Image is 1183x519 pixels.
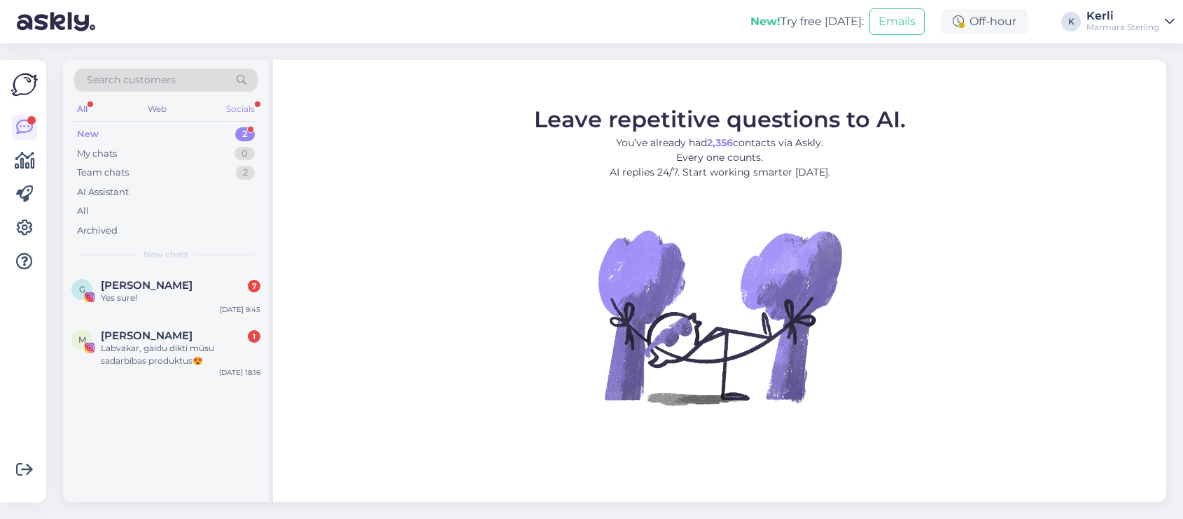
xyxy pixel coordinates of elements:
[223,100,258,118] div: Socials
[248,330,260,343] div: 1
[87,73,176,87] span: Search customers
[74,100,90,118] div: All
[78,334,86,345] span: M
[220,304,260,315] div: [DATE] 9:45
[77,166,129,180] div: Team chats
[77,224,118,238] div: Archived
[11,71,38,98] img: Askly Logo
[941,9,1028,34] div: Off-hour
[77,185,129,199] div: AI Assistant
[219,367,260,378] div: [DATE] 18:16
[594,191,846,443] img: No Chat active
[235,127,255,141] div: 2
[77,204,89,218] div: All
[101,342,260,367] div: Labvakar, gaidu dikti mūsu sadarbības produktus😍
[534,136,906,180] p: You’ve already had contacts via Askly. Every one counts. AI replies 24/7. Start working smarter [...
[145,100,169,118] div: Web
[77,147,117,161] div: My chats
[101,279,192,292] span: Giuliana Cazzaniga
[1061,12,1081,31] div: K
[869,8,925,35] button: Emails
[1086,10,1175,33] a: KerliMarmara Sterling
[248,280,260,292] div: 7
[1086,10,1159,22] div: Kerli
[143,248,188,261] span: New chats
[750,13,864,30] div: Try free [DATE]:
[101,292,260,304] div: Yes sure!
[750,15,780,28] b: New!
[77,127,99,141] div: New
[534,106,906,133] span: Leave repetitive questions to AI.
[236,166,255,180] div: 2
[234,147,255,161] div: 0
[1086,22,1159,33] div: Marmara Sterling
[79,284,85,294] span: G
[101,329,192,342] span: Marita Liepina
[707,136,733,149] b: 2,356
